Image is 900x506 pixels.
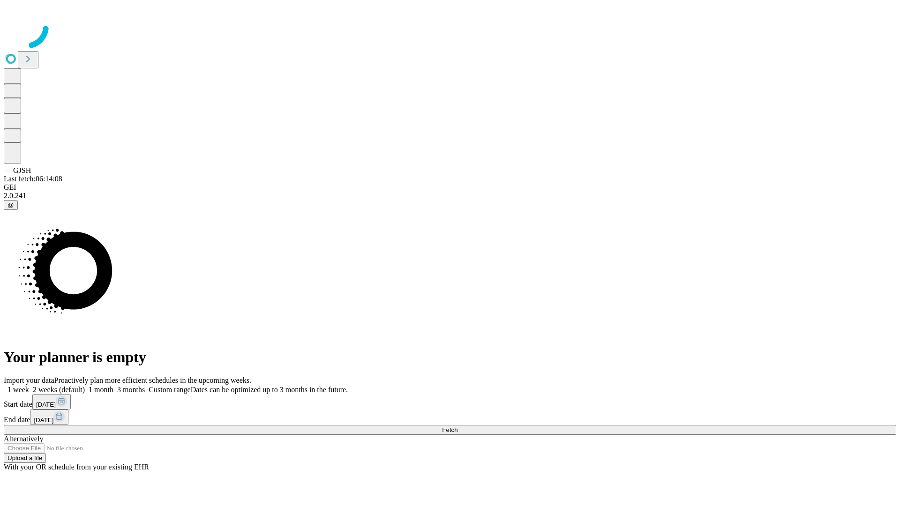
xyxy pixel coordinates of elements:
[4,376,54,384] span: Import your data
[4,200,18,210] button: @
[4,435,43,443] span: Alternatively
[4,425,896,435] button: Fetch
[13,166,31,174] span: GJSH
[4,463,149,471] span: With your OR schedule from your existing EHR
[33,386,85,394] span: 2 weeks (default)
[36,401,56,408] span: [DATE]
[7,201,14,208] span: @
[4,192,896,200] div: 2.0.241
[4,453,46,463] button: Upload a file
[4,183,896,192] div: GEI
[4,175,62,183] span: Last fetch: 06:14:08
[4,394,896,409] div: Start date
[4,349,896,366] h1: Your planner is empty
[7,386,29,394] span: 1 week
[30,409,68,425] button: [DATE]
[149,386,190,394] span: Custom range
[32,394,71,409] button: [DATE]
[89,386,113,394] span: 1 month
[117,386,145,394] span: 3 months
[4,409,896,425] div: End date
[34,417,53,424] span: [DATE]
[442,426,457,433] span: Fetch
[54,376,251,384] span: Proactively plan more efficient schedules in the upcoming weeks.
[191,386,348,394] span: Dates can be optimized up to 3 months in the future.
